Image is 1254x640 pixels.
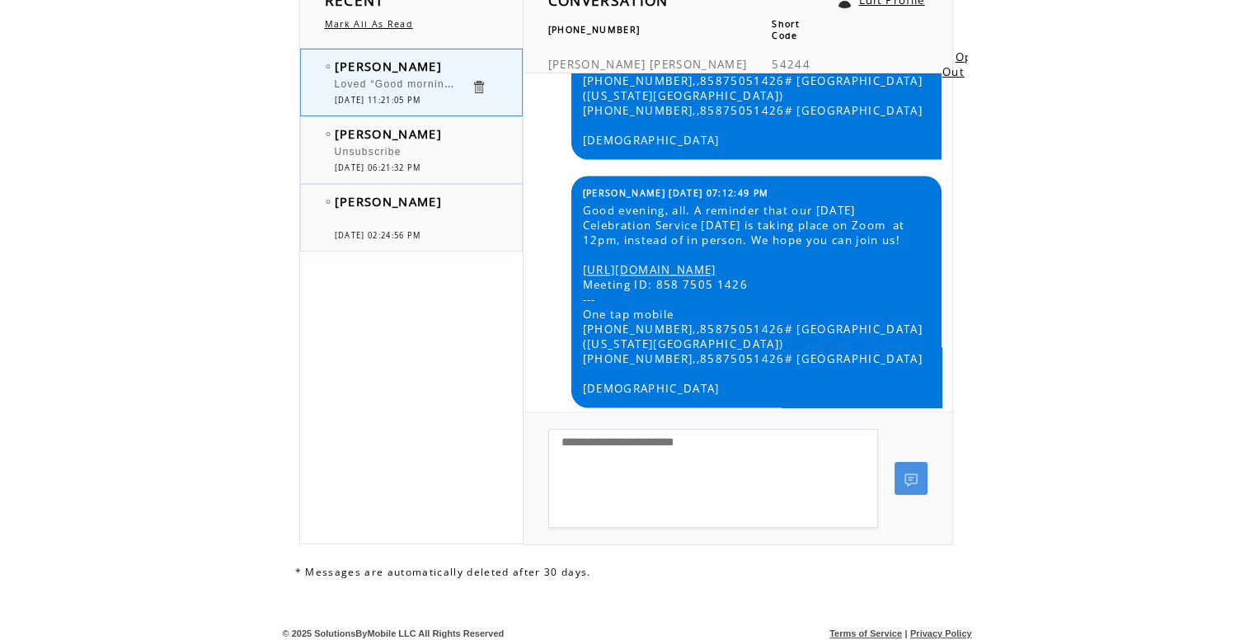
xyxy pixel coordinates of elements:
a: Privacy Policy [910,628,972,638]
span: Unsubscribe [335,146,402,158]
a: Mark All As Read [325,18,413,30]
span: 54244 [772,57,810,72]
span: Short Code [772,18,800,41]
span: [DATE] 06:21:32 PM [335,162,421,173]
span: [DATE] 11:21:05 PM [335,95,421,106]
a: Terms of Service [829,628,902,638]
span: [PERSON_NAME] [DATE] 07:12:49 PM [583,187,769,199]
a: Opt Out [942,49,978,79]
img: bulletEmpty.png [326,64,331,68]
span: [PHONE_NUMBER] [548,24,641,35]
a: [URL][DOMAIN_NAME] [583,262,716,277]
span: [PERSON_NAME] [335,125,442,142]
img: bulletEmpty.png [326,132,331,136]
span: * Messages are automatically deleted after 30 days. [295,565,591,579]
a: Click to delete these messgaes [471,79,486,95]
span: © 2025 SolutionsByMobile LLC All Rights Reserved [283,628,505,638]
span: [PERSON_NAME] [650,57,747,72]
span: [PERSON_NAME] [548,57,646,72]
span: Good evening, all. A reminder that our [DATE] Celebration Service [DATE] is taking place on Zoom ... [583,203,929,396]
span: [DATE] 02:24:56 PM [335,230,421,241]
span: [PERSON_NAME] [335,58,442,74]
img: bulletEmpty.png [326,200,331,204]
span: [PERSON_NAME] [335,193,442,209]
span: | [904,628,907,638]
